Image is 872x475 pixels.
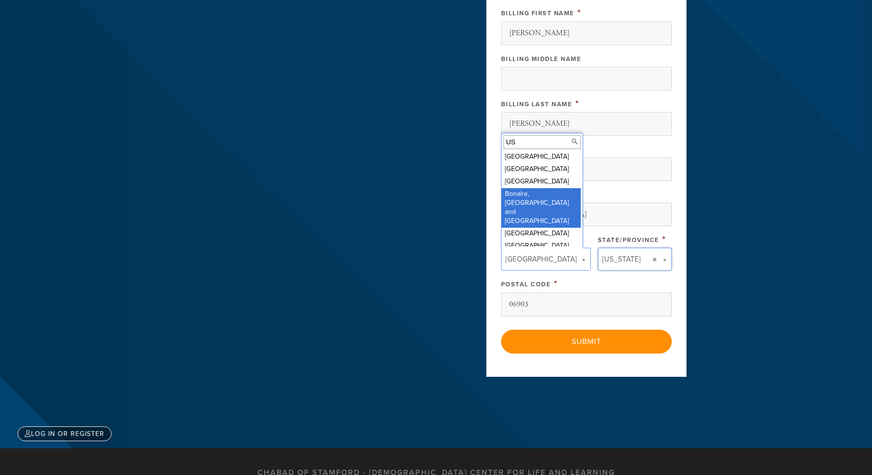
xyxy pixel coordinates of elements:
a: Log in or register [18,426,112,441]
div: [GEOGRAPHIC_DATA] [502,228,581,240]
span: This field is required. [577,7,581,18]
span: [GEOGRAPHIC_DATA] [505,253,577,265]
label: Billing Last Name [501,101,573,108]
label: State/Province [598,236,659,244]
div: Bonaire, [GEOGRAPHIC_DATA] and [GEOGRAPHIC_DATA] [502,188,581,228]
div: [GEOGRAPHIC_DATA] [502,163,581,176]
div: [GEOGRAPHIC_DATA] [502,240,581,253]
div: [GEOGRAPHIC_DATA] [502,151,581,163]
label: Billing Middle Name [501,55,582,63]
div: [GEOGRAPHIC_DATA] [502,176,581,188]
label: Billing First Name [501,10,574,17]
span: This field is required. [662,234,666,244]
span: This field is required. [554,278,558,289]
span: [US_STATE] [602,253,641,265]
a: [US_STATE] [598,248,672,271]
span: This field is required. [575,98,579,109]
a: [GEOGRAPHIC_DATA] [501,248,591,271]
label: Postal Code [501,281,551,288]
input: Submit [501,330,672,354]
